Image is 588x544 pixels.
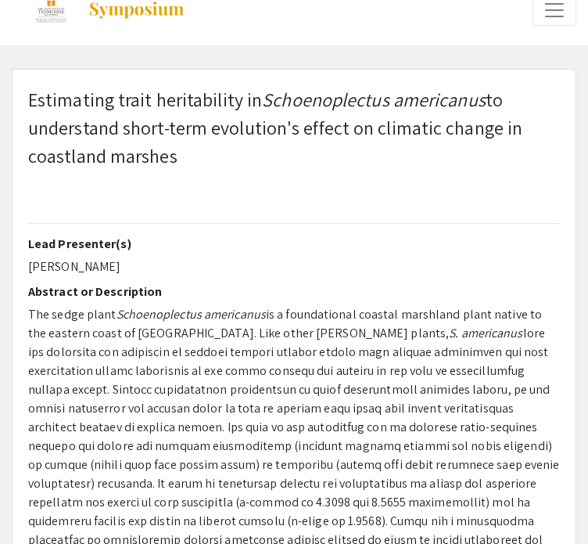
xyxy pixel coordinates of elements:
[12,474,66,532] iframe: Chat
[449,325,522,341] em: S. americanus
[262,87,486,112] em: Schoenoplectus americanus
[28,306,542,341] span: is a foundational coastal marshland plant native to the eastern coast of [GEOGRAPHIC_DATA]. Like ...
[28,85,560,170] p: Estimating trait heritability in to understand short-term evolution's effect on climatic change i...
[28,258,560,276] p: [PERSON_NAME]
[28,236,560,251] h2: Lead Presenter(s)
[88,1,185,20] img: Symposium by ForagerOne
[117,306,267,322] em: Schoenoplectus americanus
[28,284,560,299] h2: Abstract or Description
[28,306,117,322] span: The sedge plant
